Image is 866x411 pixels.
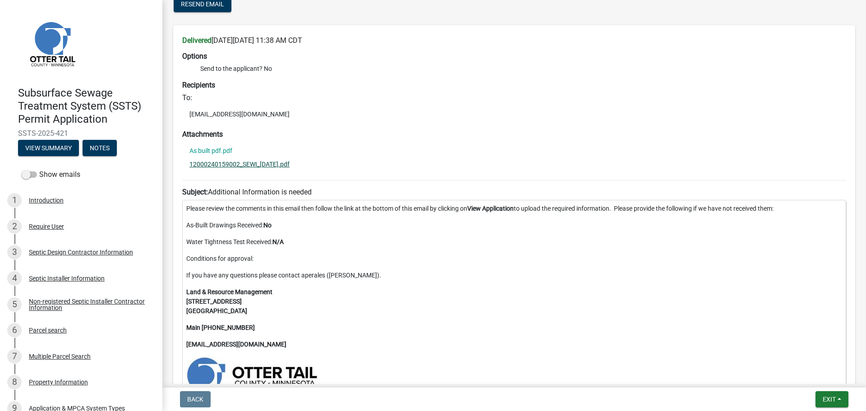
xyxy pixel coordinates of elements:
wm-modal-confirm: Summary [18,145,79,152]
div: Septic Installer Information [29,275,105,282]
div: 1 [7,193,22,208]
div: Parcel search [29,327,67,333]
p: As-Built Drawings Received: [186,221,842,230]
strong: [STREET_ADDRESS] [186,298,242,305]
div: 7 [7,349,22,364]
div: 4 [7,271,22,286]
img: https://ottertailcountymn.us/wp-content/uploads/2018/11/EC-brand-blue-horizontal-400x112.jpg [186,356,318,393]
strong: Recipients [182,81,215,89]
div: 3 [7,245,22,259]
p: Conditions for approval: [186,254,842,263]
div: Septic Design Contractor Information [29,249,133,255]
span: Back [187,396,203,403]
strong: Attachments [182,130,223,139]
a: 12000240159002_SEWI_[DATE].pdf [189,161,290,167]
button: Notes [83,140,117,156]
button: View Summary [18,140,79,156]
strong: No [263,222,272,229]
a: As built pdf.pdf [189,148,232,154]
p: Please review the comments in this email then follow the link at the bottom of this email by clic... [186,204,842,213]
strong: [GEOGRAPHIC_DATA] [186,307,247,314]
button: Back [180,391,211,407]
img: Otter Tail County, Minnesota [18,9,86,77]
div: 5 [7,297,22,312]
span: Exit [823,396,836,403]
div: 6 [7,323,22,337]
strong: Main [PHONE_NUMBER] [186,324,255,331]
strong: Delivered [182,36,212,45]
div: 8 [7,375,22,389]
strong: N/A [272,238,284,245]
strong: View Application [467,205,514,212]
div: Require User [29,223,64,230]
span: Resend Email [181,0,224,8]
wm-modal-confirm: Notes [83,145,117,152]
strong: Land & Resource Management [186,288,272,296]
strong: Subject: [182,188,208,196]
p: Water Tightness Test Received: [186,237,842,247]
div: Multiple Parcel Search [29,353,91,360]
h6: Additional Information is needed [182,188,846,196]
strong: Options [182,52,207,60]
h4: Subsurface Sewage Treatment System (SSTS) Permit Application [18,87,155,125]
label: Show emails [22,169,80,180]
div: Introduction [29,197,64,203]
div: 2 [7,219,22,234]
div: Property Information [29,379,88,385]
button: Exit [815,391,848,407]
h6: [DATE][DATE] 11:38 AM CDT [182,36,846,45]
span: SSTS-2025-421 [18,129,144,138]
strong: [EMAIL_ADDRESS][DOMAIN_NAME] [186,341,286,348]
div: Non-registered Septic Installer Contractor Information [29,298,148,311]
li: [EMAIL_ADDRESS][DOMAIN_NAME] [182,107,846,121]
p: If you have any questions please contact aperales ([PERSON_NAME]). [186,271,842,280]
li: Send to the applicant? No [200,64,846,74]
h6: To: [182,93,846,102]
